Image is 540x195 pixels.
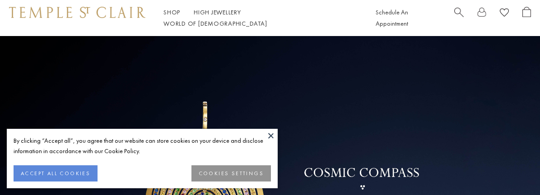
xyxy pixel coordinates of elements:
[376,8,408,27] a: Schedule An Appointment
[163,8,180,16] a: ShopShop
[191,165,271,181] button: COOKIES SETTINGS
[454,7,464,29] a: Search
[14,165,98,181] button: ACCEPT ALL COOKIES
[163,7,355,29] nav: Main navigation
[9,7,145,18] img: Temple St. Clair
[194,8,241,16] a: High JewelleryHigh Jewellery
[495,153,531,186] iframe: Gorgias live chat messenger
[163,19,267,27] a: World of [DEMOGRAPHIC_DATA]World of [DEMOGRAPHIC_DATA]
[14,136,271,156] div: By clicking “Accept all”, you agree that our website can store cookies on your device and disclos...
[500,7,509,21] a: View Wishlist
[522,7,531,29] a: Open Shopping Bag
